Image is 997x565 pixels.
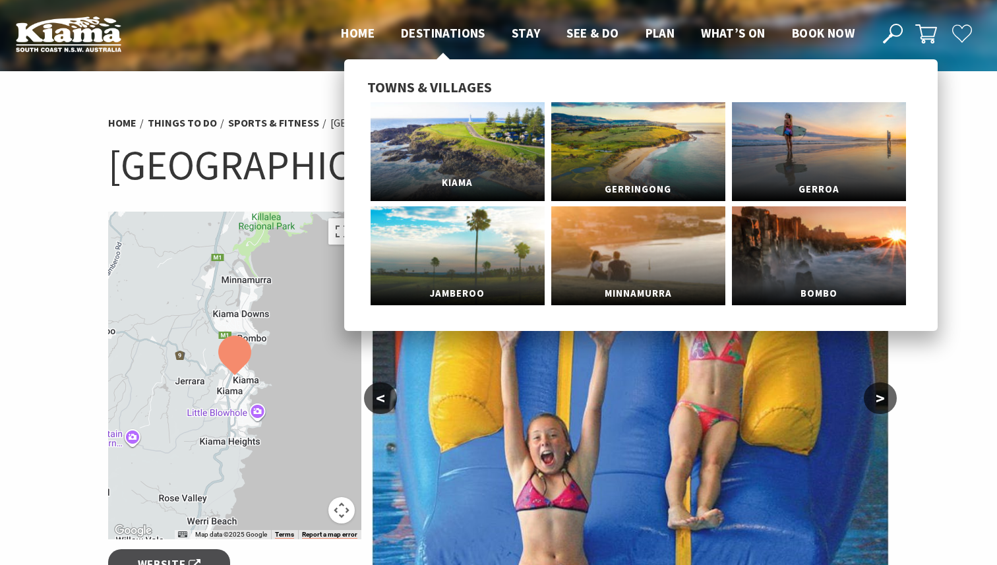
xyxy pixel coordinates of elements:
li: [GEOGRAPHIC_DATA] [330,115,429,132]
a: Report a map error [302,531,357,539]
button: Map camera controls [328,497,355,523]
span: Minnamurra [551,282,725,306]
span: What’s On [701,25,766,41]
button: Toggle fullscreen view [328,218,355,245]
span: Kiama [371,171,545,195]
button: > [864,382,897,414]
span: Book now [792,25,855,41]
nav: Main Menu [328,23,868,45]
a: Open this area in Google Maps (opens a new window) [111,522,155,539]
img: Google [111,522,155,539]
button: Keyboard shortcuts [178,530,187,539]
button: < [364,382,397,414]
span: Stay [512,25,541,41]
a: Terms (opens in new tab) [275,531,294,539]
span: Towns & Villages [367,78,492,96]
span: Gerringong [551,177,725,202]
span: Map data ©2025 Google [195,531,267,538]
span: Destinations [401,25,485,41]
span: See & Do [566,25,619,41]
span: Home [341,25,375,41]
a: Things To Do [148,116,217,130]
span: Bombo [732,282,906,306]
img: Kiama Logo [16,16,121,52]
a: Home [108,116,136,130]
span: Gerroa [732,177,906,202]
span: Plan [646,25,675,41]
h1: [GEOGRAPHIC_DATA] [108,138,889,192]
span: Jamberoo [371,282,545,306]
a: Sports & Fitness [228,116,319,130]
